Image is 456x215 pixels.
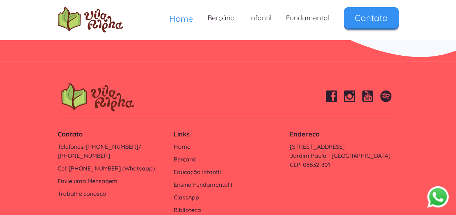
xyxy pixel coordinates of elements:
a: Telefones: [PHONE_NUMBER]/ [PHONE_NUMBER] [58,142,167,160]
a: Home [173,142,282,151]
a: Cel: [PHONE_NUMBER] (Whatsapp) [58,164,167,173]
a: Trabalhe conosco [58,189,167,198]
a: ClassApp [173,193,282,202]
a: Biblioteca [173,206,282,215]
a: home [58,7,123,33]
img: logo Escola Vila Alpha [58,7,123,33]
a: Contato [344,7,399,28]
a: Ensino Fundamental I [173,180,282,189]
a: Envie uma Mensagem [58,177,167,186]
h4: Contato [58,130,167,139]
a: Fundamental [279,7,337,29]
a: [STREET_ADDRESS]Jardim Paula - [GEOGRAPHIC_DATA]CEP: 06532-301 [289,142,398,169]
button: Abrir WhatsApp [427,186,449,208]
span: Home [169,13,193,24]
a: Home [162,7,200,30]
a: Educação Infantil [173,168,282,177]
a: Berçário [173,155,282,164]
a: Berçário [200,7,242,29]
h4: Endereço [289,130,398,139]
h4: Links [173,130,282,139]
a: Infantil [242,7,279,29]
